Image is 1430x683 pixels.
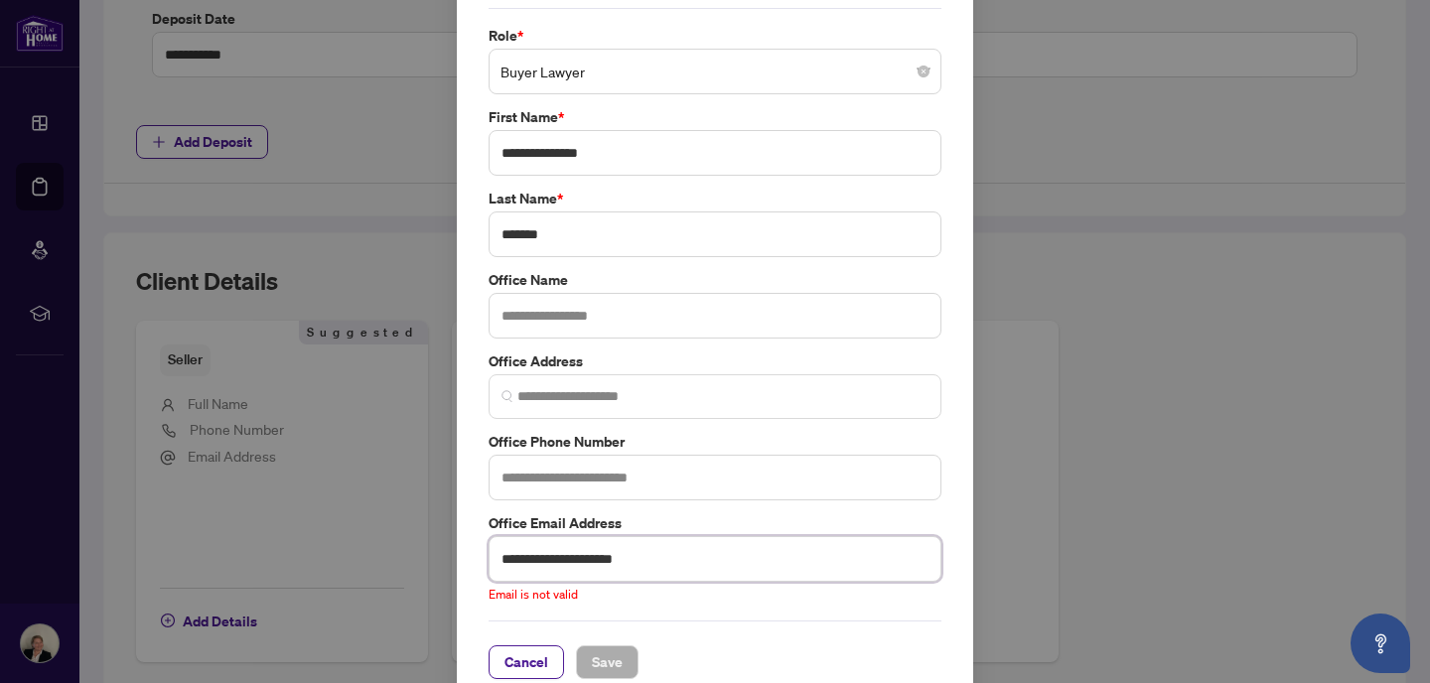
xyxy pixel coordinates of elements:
label: Office Name [489,269,941,291]
label: Office Email Address [489,512,941,534]
img: search_icon [501,390,513,402]
label: Role [489,25,941,47]
button: Cancel [489,645,564,679]
span: Buyer Lawyer [500,53,929,90]
label: Last Name [489,188,941,209]
span: Cancel [504,646,548,678]
button: Open asap [1351,614,1410,673]
span: close-circle [918,66,929,77]
span: Email is not valid [489,587,578,602]
label: Office Phone Number [489,431,941,453]
label: First Name [489,106,941,128]
label: Office Address [489,350,941,372]
button: Save [576,645,639,679]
